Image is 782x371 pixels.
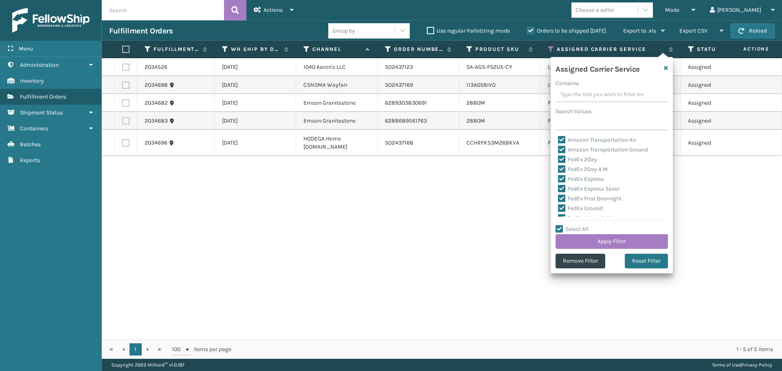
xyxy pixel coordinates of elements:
td: SO2437169 [378,76,459,94]
span: 100 [172,345,184,353]
a: Terms of Use [712,362,740,368]
label: Amazon Transportation Air [558,136,636,143]
td: Emson Granitestone [296,94,378,112]
label: Orders to be shipped [DATE] [527,27,606,34]
div: Choose a seller [576,6,614,14]
td: LTL [540,58,681,76]
td: Assigned [681,58,762,76]
span: Mode [665,7,679,13]
h4: Assigned Carrier Service [556,62,640,74]
p: Copyright 2023 Milliard™ v 1.0.187 [112,359,185,371]
div: Group by [332,26,355,35]
label: FedEx 2Day [558,156,597,163]
td: HODEGA Home [DOMAIN_NAME] [296,130,378,156]
span: Actions [718,42,774,56]
td: [DATE] [215,58,296,76]
span: Menu [19,45,33,52]
span: Export to .xls [623,27,656,34]
span: Shipment Status [20,109,63,116]
a: CCHRFKS3M26BKVA [466,139,519,146]
td: [DATE] [215,130,296,156]
a: 2880M [466,117,485,124]
label: Search Values [556,107,591,116]
td: Assigned [681,130,762,156]
a: 2034696 [145,139,167,147]
td: Emson Granitestone [296,112,378,130]
span: Containers [20,125,48,132]
td: 6288689561763 [378,112,459,130]
h3: Fulfillment Orders [109,26,173,36]
span: Actions [264,7,283,13]
label: Select All [556,226,589,233]
label: FedEx 2Day A.M. [558,166,609,173]
a: 2034698 [145,81,168,89]
label: FedEx Express [558,176,604,182]
label: Amazon Transportation Ground [558,146,648,153]
a: 2034526 [145,63,167,71]
div: 1 - 5 of 5 items [243,345,773,353]
span: Fulfillment Orders [20,93,66,100]
label: Status [697,46,746,53]
label: Channel [312,46,362,53]
td: FedEx Ground [540,130,681,156]
td: 1040 Aaron's LLC [296,58,378,76]
button: Remove Filter [556,254,605,268]
label: Contains [556,79,579,88]
a: SA-AGS-FS2U5-CY [466,64,512,70]
td: [DATE] [215,94,296,112]
td: CSNSMA Wayfair [296,76,378,94]
label: Use regular Palletizing mode [427,27,510,34]
span: Inventory [20,77,44,84]
td: [DATE] [215,112,296,130]
button: Reset Filter [625,254,668,268]
td: FedEx Home Delivery [540,94,681,112]
img: logo [12,8,90,33]
span: Reports [20,157,40,164]
td: SO2437123 [378,58,459,76]
a: 1 [130,343,142,356]
span: Batches [20,141,41,148]
a: 2880M [466,99,485,106]
span: Administration [20,61,59,68]
label: Fulfillment Order Id [154,46,199,53]
label: Product SKU [475,46,525,53]
td: [DATE] [215,76,296,94]
label: Assigned Carrier Service [557,46,665,53]
td: SO2437168 [378,130,459,156]
button: Apply Filter [556,234,668,249]
label: FedEx Express Saver [558,185,619,192]
td: FedEx Home Delivery [540,112,681,130]
td: LTL [540,76,681,94]
a: 113A058IVO [466,81,496,88]
span: items per page [172,343,231,356]
label: FedEx Ground [558,205,603,212]
label: Order Number [394,46,443,53]
td: Assigned [681,112,762,130]
td: Assigned [681,76,762,94]
label: FedEx First Overnight [558,195,622,202]
label: FedEx Home Delivery [558,215,621,222]
a: Privacy Policy [741,362,772,368]
a: 2034683 [145,117,168,125]
td: Assigned [681,94,762,112]
label: WH Ship By Date [231,46,280,53]
td: 6289303830691 [378,94,459,112]
div: | [712,359,772,371]
span: Export CSV [679,27,707,34]
button: Reload [731,24,775,38]
a: 2034682 [145,99,168,107]
input: Type the text you wish to filter on [556,88,668,102]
